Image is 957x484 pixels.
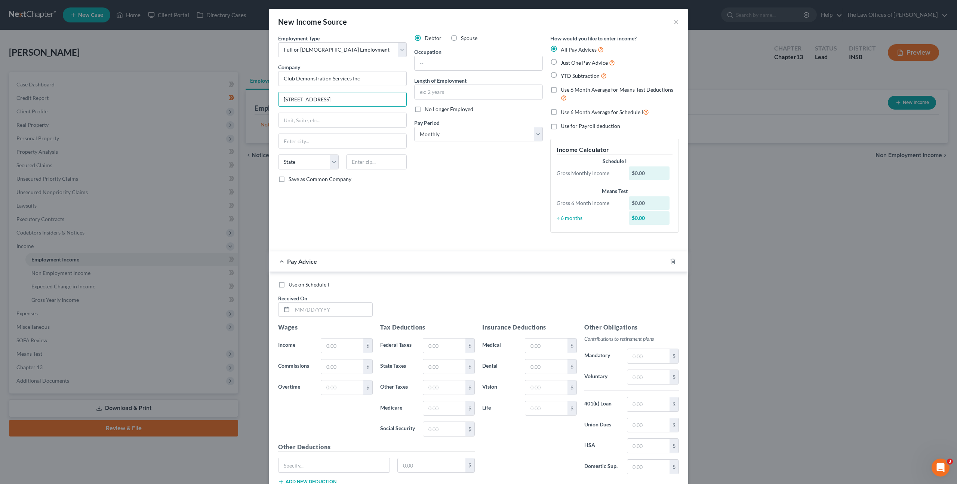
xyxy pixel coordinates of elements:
[482,323,577,332] h5: Insurance Deductions
[278,295,307,301] span: Received On
[425,106,473,112] span: No Longer Employed
[629,211,670,225] div: $0.00
[561,46,597,53] span: All Pay Advices
[553,169,625,177] div: Gross Monthly Income
[274,380,317,395] label: Overtime
[415,56,542,70] input: --
[321,359,363,374] input: 0.00
[525,339,567,353] input: 0.00
[674,17,679,26] button: ×
[292,303,372,317] input: MM/DD/YYYY
[465,401,474,416] div: $
[423,339,465,353] input: 0.00
[363,359,372,374] div: $
[947,459,953,465] span: 3
[321,339,363,353] input: 0.00
[553,199,625,207] div: Gross 6 Month Income
[376,401,419,416] label: Medicare
[581,438,623,453] label: HSA
[363,380,372,395] div: $
[557,157,673,165] div: Schedule I
[627,397,670,411] input: 0.00
[346,154,407,169] input: Enter zip...
[289,176,351,182] span: Save as Common Company
[278,341,295,348] span: Income
[376,359,419,374] label: State Taxes
[465,339,474,353] div: $
[415,85,542,99] input: ex: 2 years
[279,113,406,127] input: Unit, Suite, etc...
[567,401,576,416] div: $
[525,401,567,416] input: 0.00
[398,458,466,472] input: 0.00
[581,397,623,412] label: 401(k) Loan
[670,349,678,363] div: $
[553,214,625,222] div: ÷ 6 months
[581,418,623,433] label: Union Dues
[670,439,678,453] div: $
[287,258,317,265] span: Pay Advice
[414,120,440,126] span: Pay Period
[557,145,673,154] h5: Income Calculator
[627,349,670,363] input: 0.00
[425,35,441,41] span: Debtor
[465,458,474,472] div: $
[461,35,477,41] span: Spouse
[932,459,950,477] iframe: Intercom live chat
[423,422,465,436] input: 0.00
[670,397,678,411] div: $
[525,359,567,374] input: 0.00
[561,73,600,79] span: YTD Subtraction
[670,370,678,384] div: $
[478,338,521,353] label: Medical
[279,134,406,148] input: Enter city...
[289,281,329,288] span: Use on Schedule I
[627,460,670,474] input: 0.00
[550,34,637,42] label: How would you like to enter income?
[561,109,643,115] span: Use 6 Month Average for Schedule I
[376,338,419,353] label: Federal Taxes
[567,339,576,353] div: $
[561,86,673,93] span: Use 6 Month Average for Means Test Deductions
[561,123,620,129] span: Use for Payroll deduction
[376,422,419,436] label: Social Security
[627,439,670,453] input: 0.00
[278,35,320,42] span: Employment Type
[278,323,373,332] h5: Wages
[567,359,576,374] div: $
[525,380,567,395] input: 0.00
[670,460,678,474] div: $
[629,166,670,180] div: $0.00
[567,380,576,395] div: $
[278,442,475,452] h5: Other Deductions
[584,335,679,343] p: Contributions to retirement plans
[278,64,300,70] span: Company
[629,196,670,210] div: $0.00
[423,359,465,374] input: 0.00
[478,401,521,416] label: Life
[274,359,317,374] label: Commissions
[465,380,474,395] div: $
[423,380,465,395] input: 0.00
[376,380,419,395] label: Other Taxes
[670,418,678,432] div: $
[584,323,679,332] h5: Other Obligations
[321,380,363,395] input: 0.00
[581,459,623,474] label: Domestic Sup.
[279,92,406,107] input: Enter address...
[414,48,441,56] label: Occupation
[279,458,390,472] input: Specify...
[465,422,474,436] div: $
[478,359,521,374] label: Dental
[380,323,475,332] h5: Tax Deductions
[465,359,474,374] div: $
[414,77,467,85] label: Length of Employment
[581,349,623,364] label: Mandatory
[557,187,673,195] div: Means Test
[278,16,347,27] div: New Income Source
[627,418,670,432] input: 0.00
[581,370,623,385] label: Voluntary
[278,71,407,86] input: Search company by name...
[423,401,465,416] input: 0.00
[627,370,670,384] input: 0.00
